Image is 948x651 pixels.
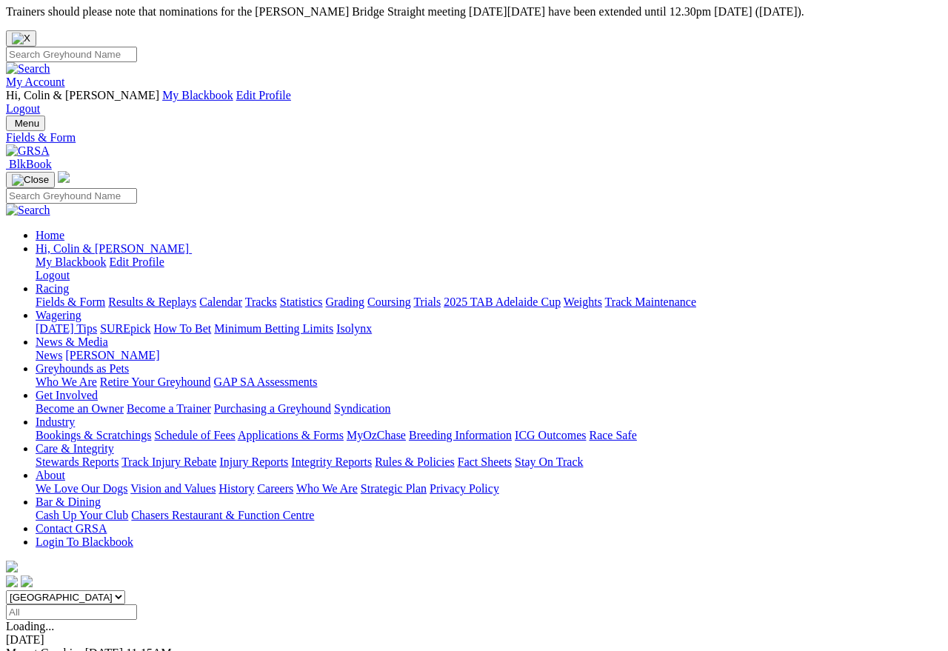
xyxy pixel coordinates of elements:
[15,118,39,129] span: Menu
[36,322,942,335] div: Wagering
[110,256,164,268] a: Edit Profile
[515,429,586,441] a: ICG Outcomes
[326,296,364,308] a: Grading
[36,455,942,469] div: Care & Integrity
[6,62,50,76] img: Search
[564,296,602,308] a: Weights
[121,455,216,468] a: Track Injury Rebate
[589,429,636,441] a: Race Safe
[199,296,242,308] a: Calendar
[9,158,52,170] span: BlkBook
[154,322,212,335] a: How To Bet
[36,309,81,321] a: Wagering
[36,296,942,309] div: Racing
[219,455,288,468] a: Injury Reports
[214,375,318,388] a: GAP SA Assessments
[36,335,108,348] a: News & Media
[6,575,18,587] img: facebook.svg
[36,256,942,282] div: Hi, Colin & [PERSON_NAME]
[36,349,62,361] a: News
[36,375,97,388] a: Who We Are
[6,102,40,115] a: Logout
[6,89,159,101] span: Hi, Colin & [PERSON_NAME]
[6,131,942,144] a: Fields & Form
[6,620,54,632] span: Loading...
[280,296,323,308] a: Statistics
[65,349,159,361] a: [PERSON_NAME]
[367,296,411,308] a: Coursing
[238,429,344,441] a: Applications & Forms
[605,296,696,308] a: Track Maintenance
[36,429,151,441] a: Bookings & Scratchings
[361,482,427,495] a: Strategic Plan
[100,375,211,388] a: Retire Your Greyhound
[296,482,358,495] a: Who We Are
[36,482,942,495] div: About
[6,30,36,47] button: Close
[236,89,291,101] a: Edit Profile
[36,229,64,241] a: Home
[154,429,235,441] a: Schedule of Fees
[36,535,133,548] a: Login To Blackbook
[257,482,293,495] a: Careers
[36,269,70,281] a: Logout
[36,482,127,495] a: We Love Our Dogs
[6,604,137,620] input: Select date
[36,442,114,455] a: Care & Integrity
[6,144,50,158] img: GRSA
[108,296,196,308] a: Results & Replays
[36,509,942,522] div: Bar & Dining
[6,158,52,170] a: BlkBook
[218,482,254,495] a: History
[36,362,129,375] a: Greyhounds as Pets
[347,429,406,441] a: MyOzChase
[36,242,192,255] a: Hi, Colin & [PERSON_NAME]
[413,296,441,308] a: Trials
[36,242,189,255] span: Hi, Colin & [PERSON_NAME]
[127,402,211,415] a: Become a Trainer
[36,389,98,401] a: Get Involved
[12,174,49,186] img: Close
[36,256,107,268] a: My Blackbook
[36,495,101,508] a: Bar & Dining
[36,349,942,362] div: News & Media
[100,322,150,335] a: SUREpick
[214,402,331,415] a: Purchasing a Greyhound
[36,415,75,428] a: Industry
[6,47,137,62] input: Search
[6,5,942,19] p: Trainers should please note that nominations for the [PERSON_NAME] Bridge Straight meeting [DATE]...
[430,482,499,495] a: Privacy Policy
[162,89,233,101] a: My Blackbook
[36,322,97,335] a: [DATE] Tips
[6,89,942,116] div: My Account
[36,509,128,521] a: Cash Up Your Club
[58,171,70,183] img: logo-grsa-white.png
[245,296,277,308] a: Tracks
[36,455,118,468] a: Stewards Reports
[21,575,33,587] img: twitter.svg
[458,455,512,468] a: Fact Sheets
[36,469,65,481] a: About
[444,296,561,308] a: 2025 TAB Adelaide Cup
[375,455,455,468] a: Rules & Policies
[36,522,107,535] a: Contact GRSA
[214,322,333,335] a: Minimum Betting Limits
[6,204,50,217] img: Search
[409,429,512,441] a: Breeding Information
[515,455,583,468] a: Stay On Track
[36,296,105,308] a: Fields & Form
[6,188,137,204] input: Search
[36,402,942,415] div: Get Involved
[6,116,45,131] button: Toggle navigation
[6,633,942,647] div: [DATE]
[36,402,124,415] a: Become an Owner
[6,76,65,88] a: My Account
[131,509,314,521] a: Chasers Restaurant & Function Centre
[6,561,18,572] img: logo-grsa-white.png
[36,282,69,295] a: Racing
[130,482,216,495] a: Vision and Values
[334,402,390,415] a: Syndication
[12,33,30,44] img: X
[6,172,55,188] button: Toggle navigation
